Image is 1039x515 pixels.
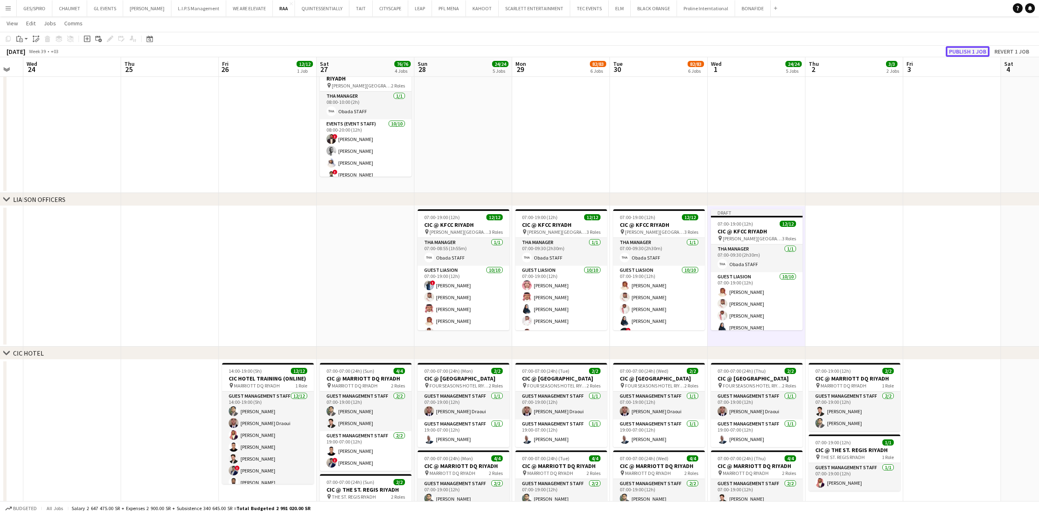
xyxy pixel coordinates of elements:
[489,229,503,235] span: 3 Roles
[886,68,899,74] div: 2 Jobs
[809,446,900,454] h3: CIC @ THE ST. REGIS RIYADH
[1003,65,1013,74] span: 4
[882,439,894,446] span: 1/1
[821,454,865,460] span: THE ST. REGIS RIYADH
[123,65,135,74] span: 25
[424,455,473,461] span: 07:00-07:00 (24h) (Mon)
[25,65,37,74] span: 24
[320,431,412,471] app-card-role: Guest Management Staff2/219:00-07:00 (12h)[PERSON_NAME]![PERSON_NAME]
[235,466,240,470] span: !
[226,0,273,16] button: WE ARE ELEVATE
[785,455,796,461] span: 4/4
[684,383,698,389] span: 2 Roles
[809,363,900,431] div: 07:00-19:00 (12h)2/2CIC @ MARRIOTT DQ RIYADH MARRIOTT DQ RIYADH1 RoleGuest Management Staff2/207:...
[711,60,722,67] span: Wed
[222,363,314,484] div: 14:00-19:00 (5h)12/12CIC HOTEL TRAINING (ONLINE) MARRIOTT DQ RIYADH1 RoleGuest Management Staff12...
[333,458,337,463] span: !
[491,368,503,374] span: 2/2
[590,61,606,67] span: 82/83
[882,383,894,389] span: 1 Role
[711,375,803,382] h3: CIC @ [GEOGRAPHIC_DATA]
[7,47,25,56] div: [DATE]
[13,506,37,511] span: Budgeted
[489,383,503,389] span: 2 Roles
[589,368,600,374] span: 2/2
[723,470,769,476] span: MARRIOTT DQ RIYADH
[51,48,58,54] div: +03
[418,209,509,330] div: 07:00-19:00 (12h)12/12CIC @ KFCC RIYADH [PERSON_NAME][GEOGRAPHIC_DATA]3 RolesTHA Manager1/107:00-...
[234,383,280,389] span: MARRIOTT DQ RIYADH
[123,0,171,16] button: [PERSON_NAME]
[326,368,374,374] span: 07:00-07:00 (24h) (Sun)
[711,419,803,447] app-card-role: Guest Management Staff1/119:00-07:00 (12h)[PERSON_NAME]
[408,0,432,16] button: LEAP
[587,383,600,389] span: 2 Roles
[809,392,900,431] app-card-role: Guest Management Staff2/207:00-19:00 (12h)[PERSON_NAME][PERSON_NAME]
[222,60,229,67] span: Fri
[45,505,65,511] span: All jobs
[17,0,52,16] button: GES/SPIRO
[515,419,607,447] app-card-role: Guest Management Staff1/119:00-07:00 (12h)[PERSON_NAME]
[527,383,587,389] span: FOUR SEASONS HOTEL RIYADH
[333,170,337,175] span: !
[229,368,262,374] span: 14:00-19:00 (5h)
[320,392,412,431] app-card-role: Guest Management Staff2/207:00-19:00 (12h)[PERSON_NAME][PERSON_NAME]
[61,18,86,29] a: Comms
[44,20,56,27] span: Jobs
[515,363,607,447] app-job-card: 07:00-07:00 (24h) (Tue)2/2CIC @ [GEOGRAPHIC_DATA] FOUR SEASONS HOTEL RIYADH2 RolesGuest Managemen...
[373,0,408,16] button: CITYSCAPE
[391,383,405,389] span: 2 Roles
[882,454,894,460] span: 1 Role
[782,470,796,476] span: 2 Roles
[613,209,705,330] app-job-card: 07:00-19:00 (12h)12/12CIC @ KFCC RIYADH [PERSON_NAME][GEOGRAPHIC_DATA]3 RolesTHA Manager1/107:00-...
[416,65,427,74] span: 28
[320,56,412,177] app-job-card: 08:00-20:00 (12h)11/11CIC - PACKERS @ KFCC - RIYADH [PERSON_NAME][GEOGRAPHIC_DATA] - [GEOGRAPHIC_...
[688,61,704,67] span: 82/83
[809,434,900,491] app-job-card: 07:00-19:00 (12h)1/1CIC @ THE ST. REGIS RIYADH THE ST. REGIS RIYADH1 RoleGuest Management Staff1/...
[391,494,405,500] span: 2 Roles
[320,375,412,382] h3: CIC @ MARRIOTT DQ RIYADH
[906,60,913,67] span: Fri
[326,479,374,485] span: 07:00-07:00 (24h) (Sun)
[319,65,329,74] span: 27
[236,505,310,511] span: Total Budgeted 2 991 020.00 SR
[489,470,503,476] span: 2 Roles
[589,455,600,461] span: 4/4
[613,375,705,382] h3: CIC @ [GEOGRAPHIC_DATA]
[613,363,705,447] app-job-card: 07:00-07:00 (24h) (Wed)2/2CIC @ [GEOGRAPHIC_DATA] FOUR SEASONS HOTEL RIYADH2 RolesGuest Managemen...
[418,266,509,400] app-card-role: Guest Liasion10/1007:00-19:00 (12h)![PERSON_NAME][PERSON_NAME][PERSON_NAME][PERSON_NAME][PERSON_N...
[273,0,295,16] button: RAA
[13,195,65,204] div: LIAISON OFFICERS
[809,60,819,67] span: Thu
[620,368,668,374] span: 07:00-07:00 (24h) (Wed)
[631,0,677,16] button: BLACK ORANGE
[711,209,803,216] div: Draft
[625,229,684,235] span: [PERSON_NAME][GEOGRAPHIC_DATA]
[527,229,587,235] span: [PERSON_NAME][GEOGRAPHIC_DATA]
[349,0,373,16] button: TAIT
[821,383,866,389] span: MARRIOTT DQ RIYADH
[786,68,801,74] div: 5 Jobs
[682,214,698,220] span: 12/12
[815,368,851,374] span: 07:00-19:00 (12h)
[23,18,39,29] a: Edit
[333,134,337,139] span: !
[320,60,329,67] span: Sat
[587,470,600,476] span: 2 Roles
[723,235,782,242] span: [PERSON_NAME][GEOGRAPHIC_DATA]
[711,209,803,330] app-job-card: Draft07:00-19:00 (12h)12/12CIC @ KFCC RIYADH [PERSON_NAME][GEOGRAPHIC_DATA]3 RolesTHA Manager1/10...
[394,479,405,485] span: 2/2
[625,383,684,389] span: FOUR SEASONS HOTEL RIYADH
[418,363,509,447] app-job-card: 07:00-07:00 (24h) (Mon)2/2CIC @ [GEOGRAPHIC_DATA] FOUR SEASONS HOTEL RIYADH2 RolesGuest Managemen...
[418,238,509,266] app-card-role: THA Manager1/107:00-08:55 (1h55m)Obada STAFF
[40,18,59,29] a: Jobs
[711,244,803,272] app-card-role: THA Manager1/107:00-09:30 (2h30m)Obada STAFF
[717,455,766,461] span: 07:00-07:00 (24h) (Thu)
[687,455,698,461] span: 4/4
[522,368,569,374] span: 07:00-07:00 (24h) (Tue)
[809,375,900,382] h3: CIC @ MARRIOTT DQ RIYADH
[320,119,412,256] app-card-role: Events (Event Staff)10/1008:00-20:00 (12h)![PERSON_NAME][PERSON_NAME][PERSON_NAME]![PERSON_NAME]
[430,470,475,476] span: MARRIOTT DQ RIYADH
